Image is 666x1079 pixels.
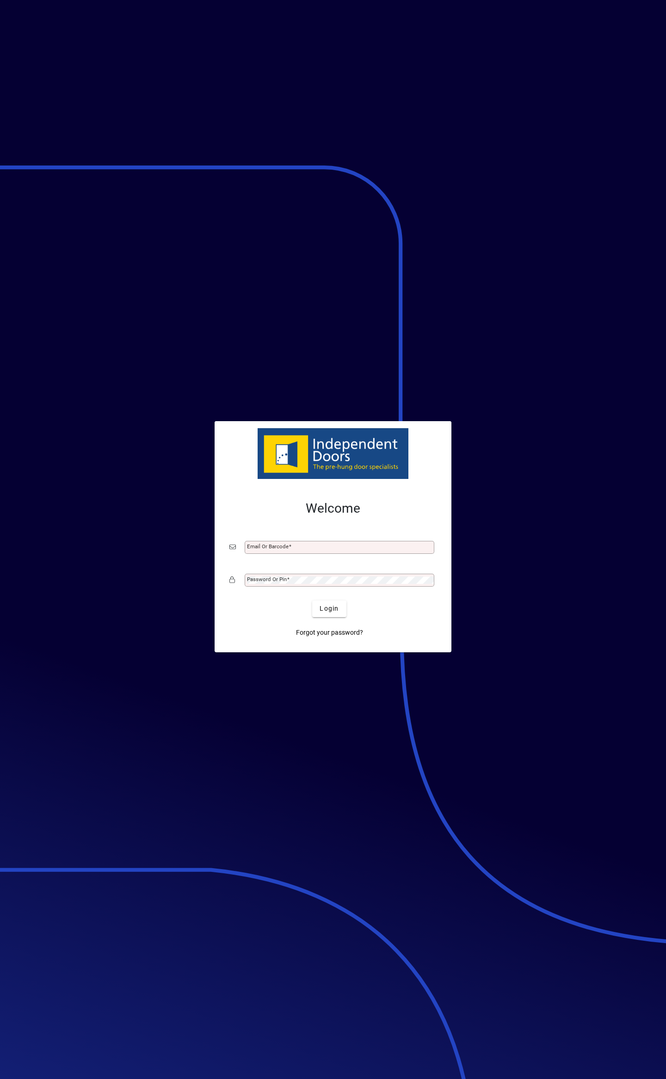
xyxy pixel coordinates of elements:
[247,543,289,550] mat-label: Email or Barcode
[247,576,287,582] mat-label: Password or Pin
[292,625,367,641] a: Forgot your password?
[296,628,363,638] span: Forgot your password?
[229,501,437,516] h2: Welcome
[312,601,346,617] button: Login
[320,604,339,613] span: Login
